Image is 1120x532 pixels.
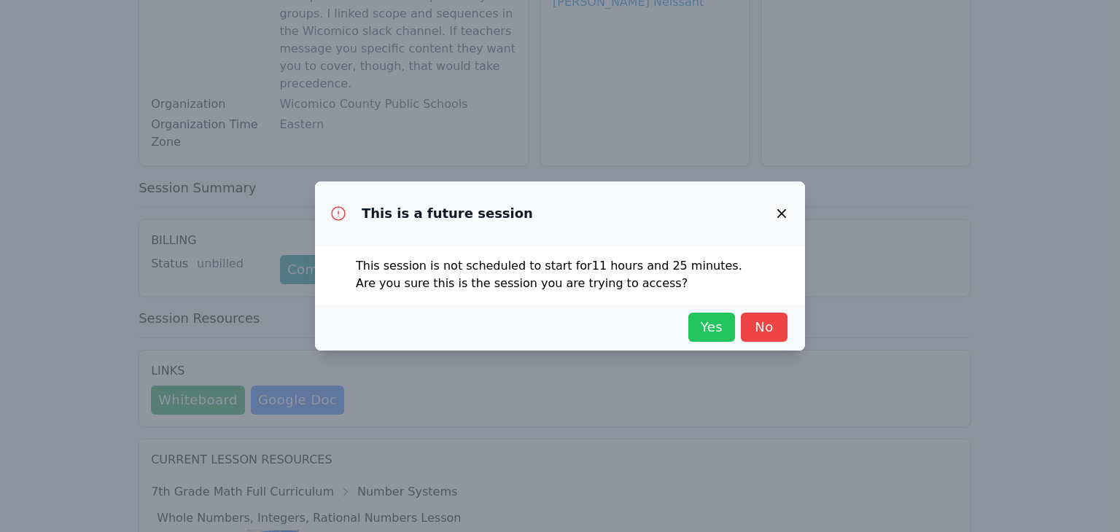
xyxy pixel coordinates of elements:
[741,313,787,342] button: No
[362,205,533,222] h3: This is a future session
[748,317,780,337] span: No
[688,313,735,342] button: Yes
[696,317,728,337] span: Yes
[356,257,764,292] p: This session is not scheduled to start for 11 hours and 25 minutes . Are you sure this is the ses...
